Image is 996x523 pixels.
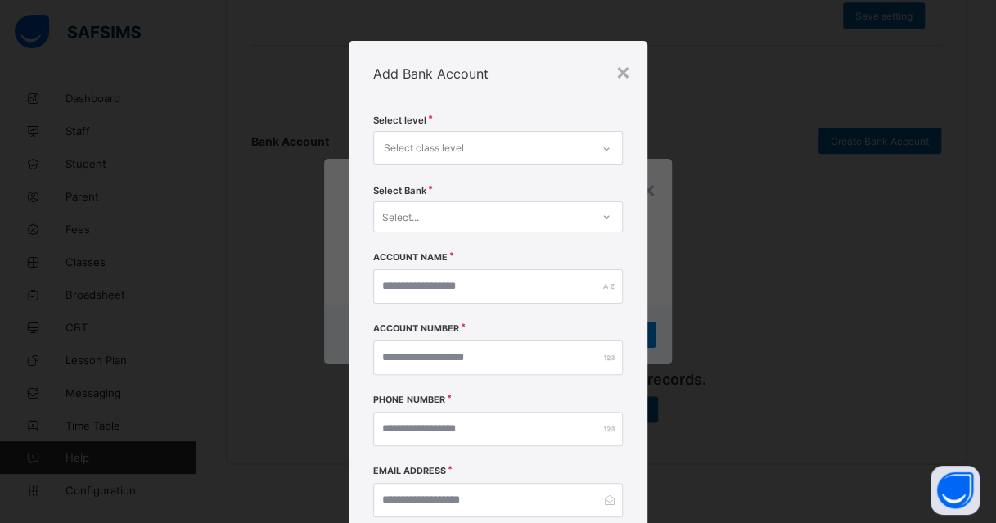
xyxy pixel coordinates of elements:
[373,65,489,82] span: Add Bank Account
[382,201,419,232] div: Select...
[384,133,464,164] div: Select class level
[373,185,426,196] span: Select Bank
[373,395,445,405] label: Phone Number
[615,57,631,85] div: ×
[373,252,448,263] label: Account Name
[373,115,426,126] span: Select level
[373,466,446,476] label: Email Address
[931,466,980,515] button: Open asap
[373,323,459,334] label: Account Number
